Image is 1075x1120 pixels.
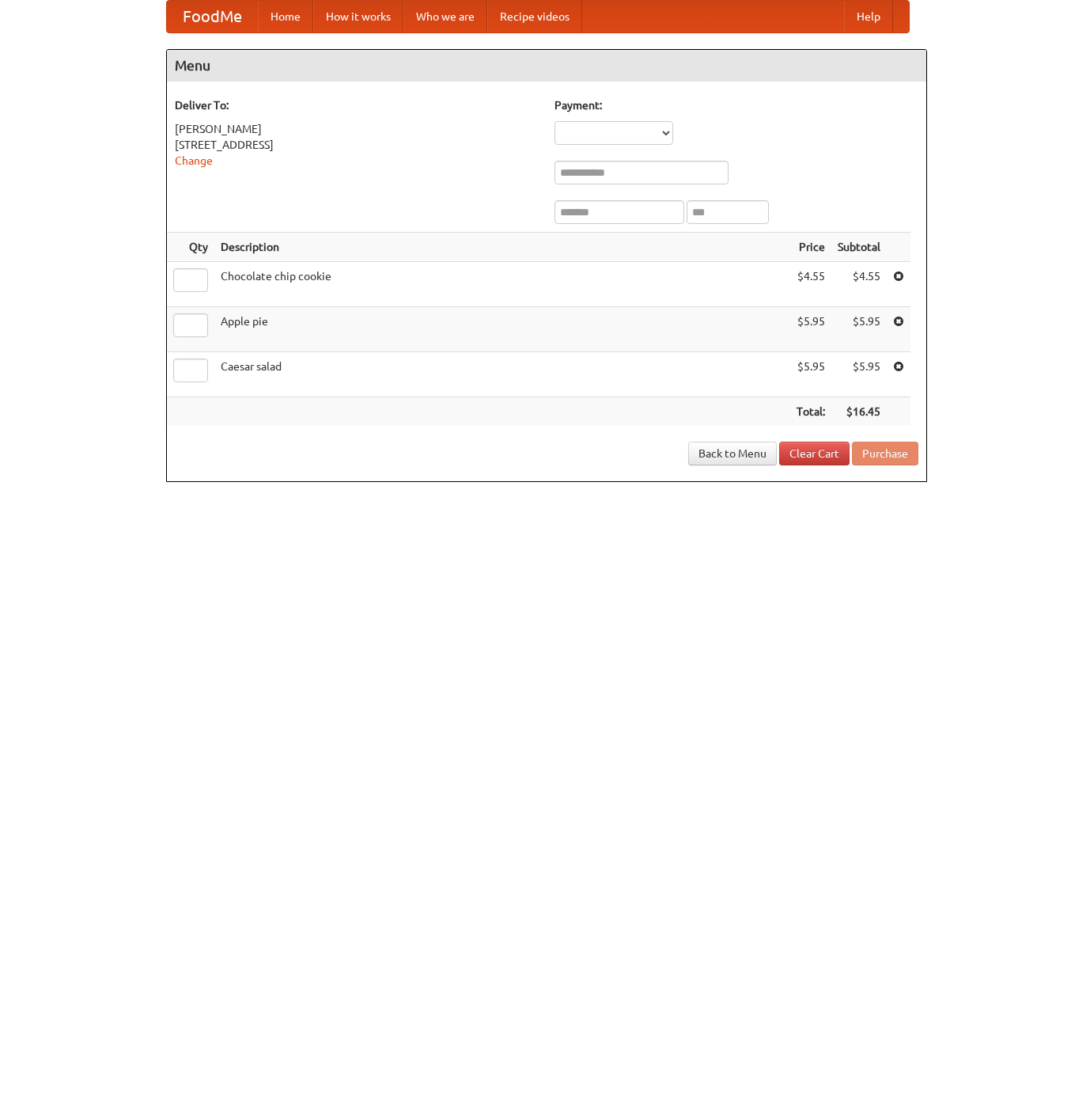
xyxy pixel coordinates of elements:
[214,307,790,352] td: Apple pie
[831,262,887,307] td: $4.55
[175,154,213,167] a: Change
[790,307,831,352] td: $5.95
[555,97,918,113] h5: Payment:
[167,50,926,82] h4: Menu
[175,137,539,153] div: [STREET_ADDRESS]
[831,352,887,397] td: $5.95
[258,1,313,32] a: Home
[831,233,887,262] th: Subtotal
[688,442,777,465] a: Back to Menu
[844,1,893,32] a: Help
[487,1,582,32] a: Recipe videos
[831,397,887,427] th: $16.45
[779,442,850,465] a: Clear Cart
[167,233,214,262] th: Qty
[790,397,831,427] th: Total:
[852,442,918,465] button: Purchase
[313,1,403,32] a: How it works
[403,1,487,32] a: Who we are
[214,233,790,262] th: Description
[214,352,790,397] td: Caesar salad
[167,1,258,32] a: FoodMe
[175,97,539,113] h5: Deliver To:
[790,262,831,307] td: $4.55
[214,262,790,307] td: Chocolate chip cookie
[790,352,831,397] td: $5.95
[831,307,887,352] td: $5.95
[175,121,539,137] div: [PERSON_NAME]
[790,233,831,262] th: Price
